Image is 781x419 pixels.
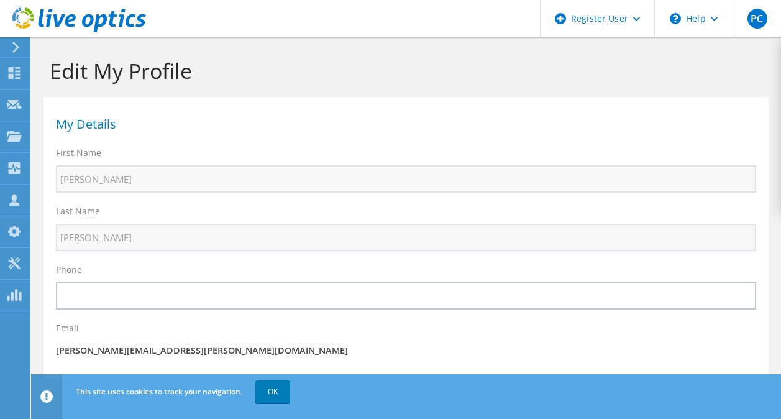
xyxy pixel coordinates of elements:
[747,9,767,29] span: PC
[670,13,681,24] svg: \n
[76,386,242,397] span: This site uses cookies to track your navigation.
[56,118,750,131] h1: My Details
[56,344,756,357] p: [PERSON_NAME][EMAIL_ADDRESS][PERSON_NAME][DOMAIN_NAME]
[56,373,89,385] label: Account
[255,380,290,403] a: OK
[56,322,79,334] label: Email
[56,147,101,159] label: First Name
[50,58,756,84] h1: Edit My Profile
[56,264,82,276] label: Phone
[56,205,100,218] label: Last Name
